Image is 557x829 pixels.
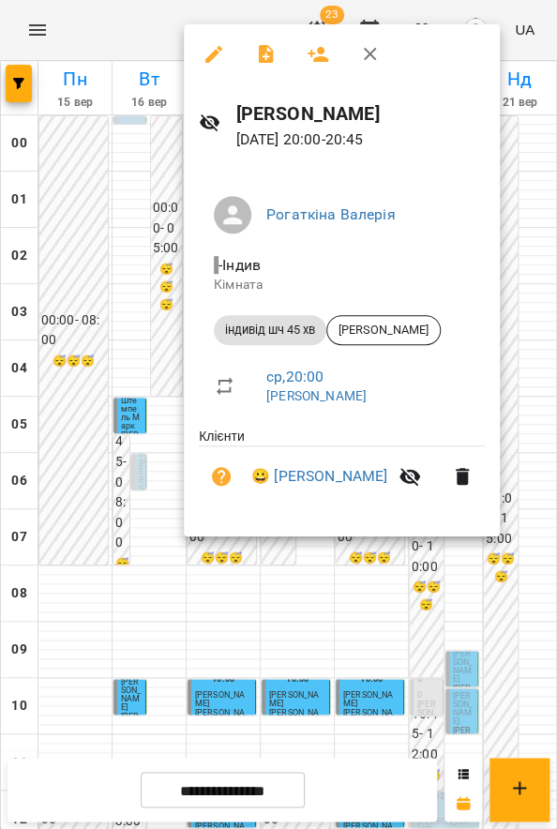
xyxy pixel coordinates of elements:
p: [DATE] 20:00 - 20:45 [236,128,485,151]
span: індивід шч 45 хв [214,322,326,339]
a: 😀 [PERSON_NAME] [251,465,387,488]
button: Візит ще не сплачено. Додати оплату? [199,454,244,499]
a: ср , 20:00 [266,368,324,385]
div: [PERSON_NAME] [326,315,441,345]
a: [PERSON_NAME] [266,388,367,403]
span: - Індив [214,256,264,274]
p: Кімната [214,276,470,294]
h6: [PERSON_NAME] [236,99,485,128]
span: [PERSON_NAME] [327,322,440,339]
ul: Клієнти [199,427,485,514]
a: Рогаткіна Валерія [266,205,396,223]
